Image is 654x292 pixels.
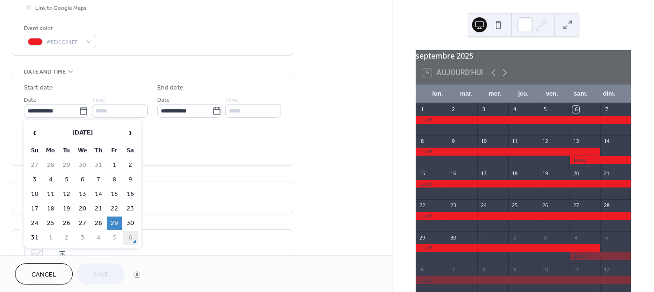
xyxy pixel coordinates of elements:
td: 3 [27,173,42,187]
div: 5 [541,106,548,113]
span: Date [24,95,37,105]
div: Loué [416,180,631,188]
div: 11 [572,266,579,273]
td: 2 [123,158,138,172]
div: 6 [418,266,426,273]
span: ‹ [28,123,42,142]
div: 14 [603,138,610,145]
div: 4 [511,106,518,113]
td: 23 [123,202,138,216]
div: 12 [541,138,548,145]
td: 13 [75,187,90,201]
div: Start date [24,83,53,93]
th: Tu [59,144,74,157]
td: 9 [123,173,138,187]
div: 9 [449,138,456,145]
div: 12 [603,266,610,273]
div: Event color [24,23,94,33]
div: 7 [449,266,456,273]
div: 6 [572,106,579,113]
td: 26 [59,217,74,230]
div: 1 [418,106,426,113]
div: 3 [480,106,487,113]
div: 24 [480,202,487,209]
div: 26 [541,202,548,209]
td: 7 [91,173,106,187]
td: 27 [75,217,90,230]
th: We [75,144,90,157]
div: 18 [511,170,518,177]
span: #ED1C24FF [46,37,81,47]
td: 11 [43,187,58,201]
div: sam. [566,84,595,103]
td: 12 [59,187,74,201]
div: 17 [480,170,487,177]
td: 29 [107,217,122,230]
td: 29 [59,158,74,172]
div: 2 [511,234,518,241]
td: 19 [59,202,74,216]
div: 1 [480,234,487,241]
div: 15 [418,170,426,177]
td: 28 [43,158,58,172]
div: Loué [416,116,631,124]
div: septembre 2025 [416,50,631,61]
div: Loué [570,156,631,164]
div: jeu. [509,84,538,103]
div: Loué [416,212,631,220]
div: Loué [570,252,631,260]
div: 19 [541,170,548,177]
span: Time [225,95,238,105]
button: Cancel [15,263,73,285]
td: 17 [27,202,42,216]
td: 10 [27,187,42,201]
div: 29 [418,234,426,241]
td: 1 [43,231,58,245]
td: 5 [59,173,74,187]
td: 15 [107,187,122,201]
td: 22 [107,202,122,216]
td: 18 [43,202,58,216]
div: ven. [538,84,566,103]
td: 14 [91,187,106,201]
span: Cancel [31,270,56,280]
span: › [123,123,137,142]
div: mer. [480,84,509,103]
td: 5 [107,231,122,245]
div: Loué [416,148,600,156]
div: 22 [418,202,426,209]
div: 9 [511,266,518,273]
div: 10 [541,266,548,273]
th: [DATE] [43,123,122,143]
span: Date and time [24,67,66,77]
td: 30 [123,217,138,230]
th: Sa [123,144,138,157]
td: 21 [91,202,106,216]
div: lun. [423,84,452,103]
td: 24 [27,217,42,230]
span: Date [157,95,170,105]
td: 25 [43,217,58,230]
td: 27 [27,158,42,172]
th: Fr [107,144,122,157]
th: Mo [43,144,58,157]
td: 2 [59,231,74,245]
span: Time [92,95,105,105]
div: 27 [572,202,579,209]
div: 21 [603,170,610,177]
td: 6 [75,173,90,187]
td: 31 [91,158,106,172]
div: 4 [572,234,579,241]
div: 3 [541,234,548,241]
div: 30 [449,234,456,241]
div: 13 [572,138,579,145]
div: dim. [595,84,624,103]
div: 8 [418,138,426,145]
div: 10 [480,138,487,145]
td: 4 [43,173,58,187]
td: 1 [107,158,122,172]
div: 28 [603,202,610,209]
td: 4 [91,231,106,245]
div: 8 [480,266,487,273]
